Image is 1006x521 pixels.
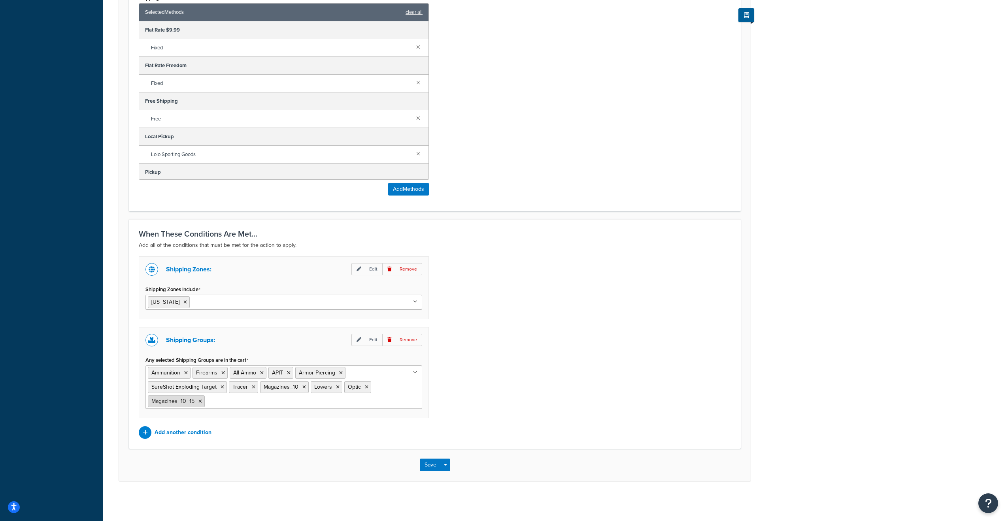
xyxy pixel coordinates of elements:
h3: When These Conditions Are Met... [139,229,731,238]
div: Flat Rate $9.99 [139,21,428,39]
span: Fixed [151,42,410,53]
span: Magazines_10_15 [151,397,194,405]
span: Lowers [314,383,332,391]
div: Pickup [139,164,428,181]
button: Open Resource Center [978,493,998,513]
span: Optic [348,383,361,391]
div: Free Shipping [139,92,428,110]
div: Local Pickup [139,128,428,146]
span: Ammunition [151,369,180,377]
p: Shipping Zones: [166,264,211,275]
p: Add all of the conditions that must be met for the action to apply. [139,241,731,250]
span: APIT [272,369,283,377]
p: Edit [351,334,382,346]
span: Fixed [151,78,410,89]
label: Shipping Zones Include [145,286,200,293]
span: [US_STATE] [151,298,179,306]
span: Tracer [232,383,248,391]
p: Remove [382,334,422,346]
span: All Ammo [233,369,256,377]
div: Flat Rate Freedom [139,57,428,75]
label: Any selected Shipping Groups are in the cart [145,357,248,363]
button: Save [420,459,441,471]
p: Remove [382,263,422,275]
button: Show Help Docs [738,8,754,22]
button: AddMethods [388,183,429,196]
p: Add another condition [155,427,211,438]
span: Firearms [196,369,217,377]
span: Free [151,113,410,124]
p: Edit [351,263,382,275]
span: SureShot Exploding Target [151,383,217,391]
span: Armor Piercing [299,369,335,377]
span: Selected Methods [145,7,402,18]
a: clear all [406,7,423,18]
span: Lolo Sporting Goods [151,149,410,160]
p: Shipping Groups: [166,335,215,346]
span: Magazines_10 [264,383,298,391]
